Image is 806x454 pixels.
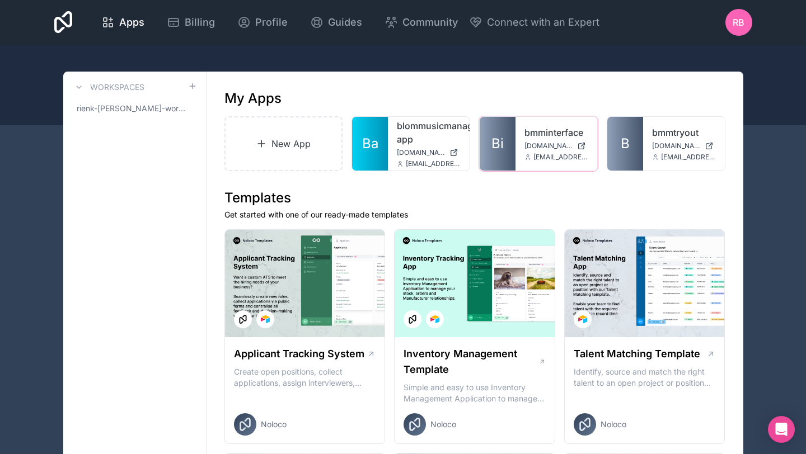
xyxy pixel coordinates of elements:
[524,126,588,139] a: bmminterface
[397,148,461,157] a: [DOMAIN_NAME]
[652,141,716,150] a: [DOMAIN_NAME]
[768,416,795,443] div: Open Intercom Messenger
[601,419,626,430] span: Noloco
[224,209,725,220] p: Get started with one of our ready-made templates
[119,15,144,30] span: Apps
[261,419,287,430] span: Noloco
[77,103,188,114] span: rienk-[PERSON_NAME]-workspace
[255,15,288,30] span: Profile
[352,117,388,171] a: Ba
[661,153,716,162] span: [EMAIL_ADDRESS][DOMAIN_NAME]
[574,366,716,389] p: Identify, source and match the right talent to an open project or position with our Talent Matchi...
[234,366,376,389] p: Create open positions, collect applications, assign interviewers, centralise candidate feedback a...
[652,126,716,139] a: bmmtryout
[574,346,700,362] h1: Talent Matching Template
[228,10,297,35] a: Profile
[533,153,588,162] span: [EMAIL_ADDRESS][DOMAIN_NAME]
[469,15,599,30] button: Connect with an Expert
[158,10,224,35] a: Billing
[90,82,144,93] h3: Workspaces
[397,119,461,146] a: blommusicmanagement-app
[524,141,573,150] span: [DOMAIN_NAME]
[328,15,362,30] span: Guides
[430,419,456,430] span: Noloco
[621,135,630,153] span: B
[261,315,270,324] img: Airtable Logo
[224,189,725,207] h1: Templates
[362,135,378,153] span: Ba
[406,159,461,168] span: [EMAIL_ADDRESS][DOMAIN_NAME]
[376,10,467,35] a: Community
[402,15,458,30] span: Community
[397,148,445,157] span: [DOMAIN_NAME]
[224,89,282,107] h1: My Apps
[491,135,504,153] span: Bi
[733,16,744,29] span: RB
[72,81,144,94] a: Workspaces
[578,315,587,324] img: Airtable Logo
[224,116,343,171] a: New App
[430,315,439,324] img: Airtable Logo
[652,141,700,150] span: [DOMAIN_NAME]
[524,141,588,150] a: [DOMAIN_NAME]
[487,15,599,30] span: Connect with an Expert
[92,10,153,35] a: Apps
[480,117,516,171] a: Bi
[607,117,643,171] a: B
[404,346,538,377] h1: Inventory Management Template
[234,346,364,362] h1: Applicant Tracking System
[301,10,371,35] a: Guides
[404,382,546,404] p: Simple and easy to use Inventory Management Application to manage your stock, orders and Manufact...
[185,15,215,30] span: Billing
[72,98,197,119] a: rienk-[PERSON_NAME]-workspace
